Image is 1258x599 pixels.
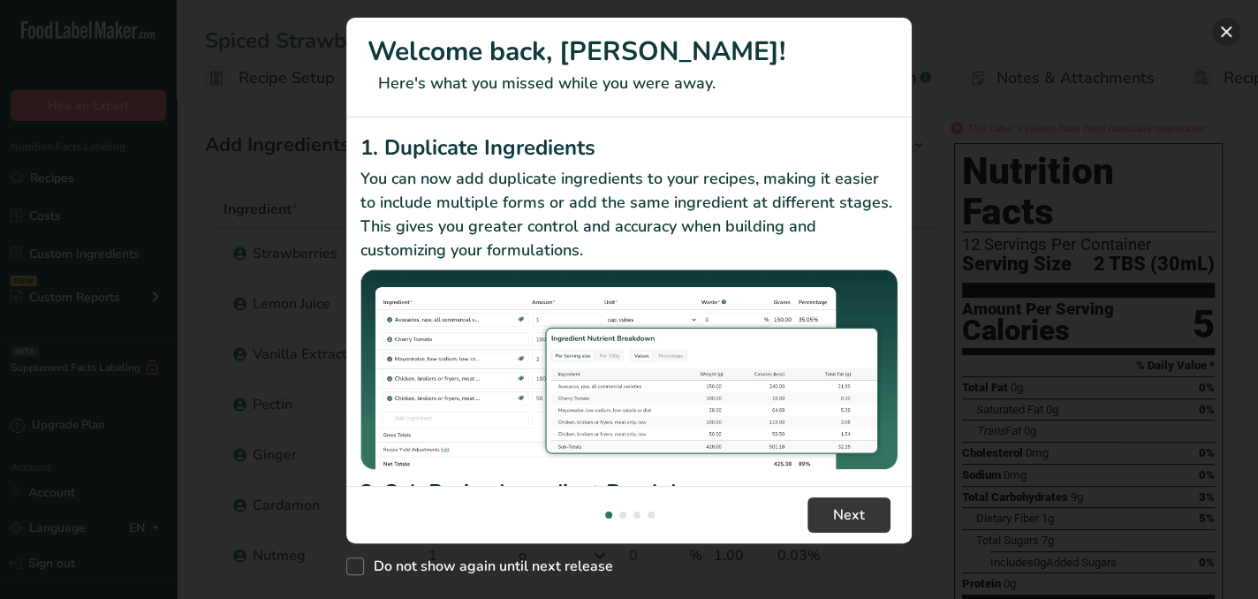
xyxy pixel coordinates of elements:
[807,497,890,533] button: Next
[833,504,865,526] span: Next
[368,72,890,95] p: Here's what you missed while you were away.
[360,167,898,262] p: You can now add duplicate ingredients to your recipes, making it easier to include multiple forms...
[360,269,898,470] img: Duplicate Ingredients
[368,32,890,72] h1: Welcome back, [PERSON_NAME]!
[360,476,898,508] h2: 2. Sub Recipe Ingredient Breakdown
[364,557,613,575] span: Do not show again until next release
[360,132,898,163] h2: 1. Duplicate Ingredients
